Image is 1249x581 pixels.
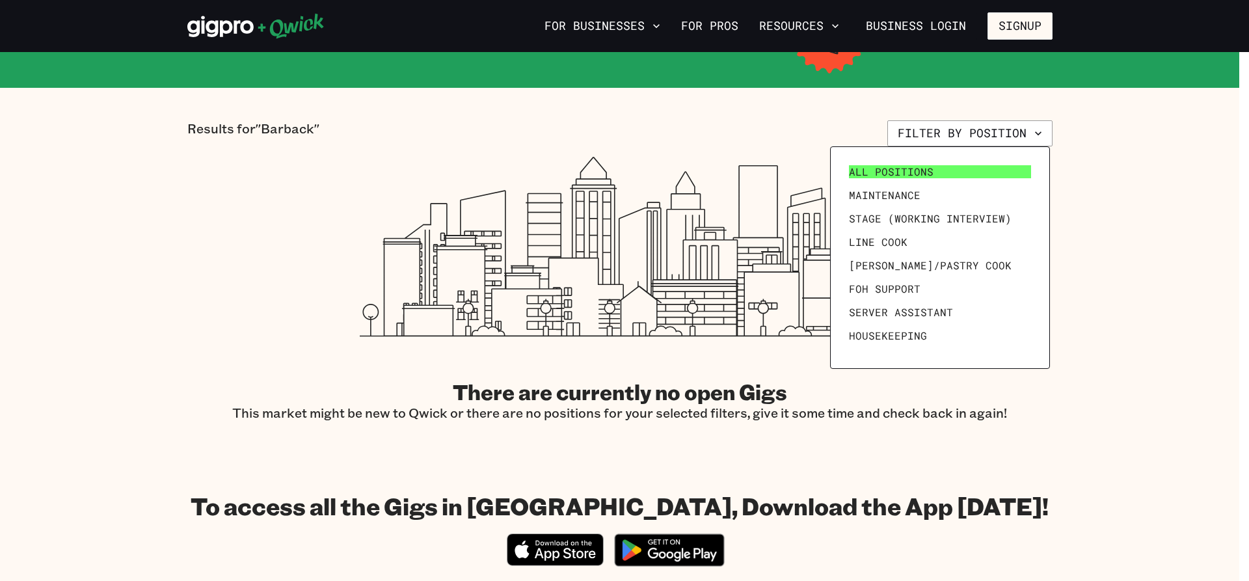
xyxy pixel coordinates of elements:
[849,259,1012,272] span: [PERSON_NAME]/Pastry Cook
[849,353,907,366] span: Prep Cook
[844,160,1036,355] ul: Filter by position
[849,212,1012,225] span: Stage (working interview)
[849,282,920,295] span: FOH Support
[849,189,920,202] span: Maintenance
[849,329,927,342] span: Housekeeping
[849,306,953,319] span: Server Assistant
[849,236,907,249] span: Line Cook
[849,165,933,178] span: All Positions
